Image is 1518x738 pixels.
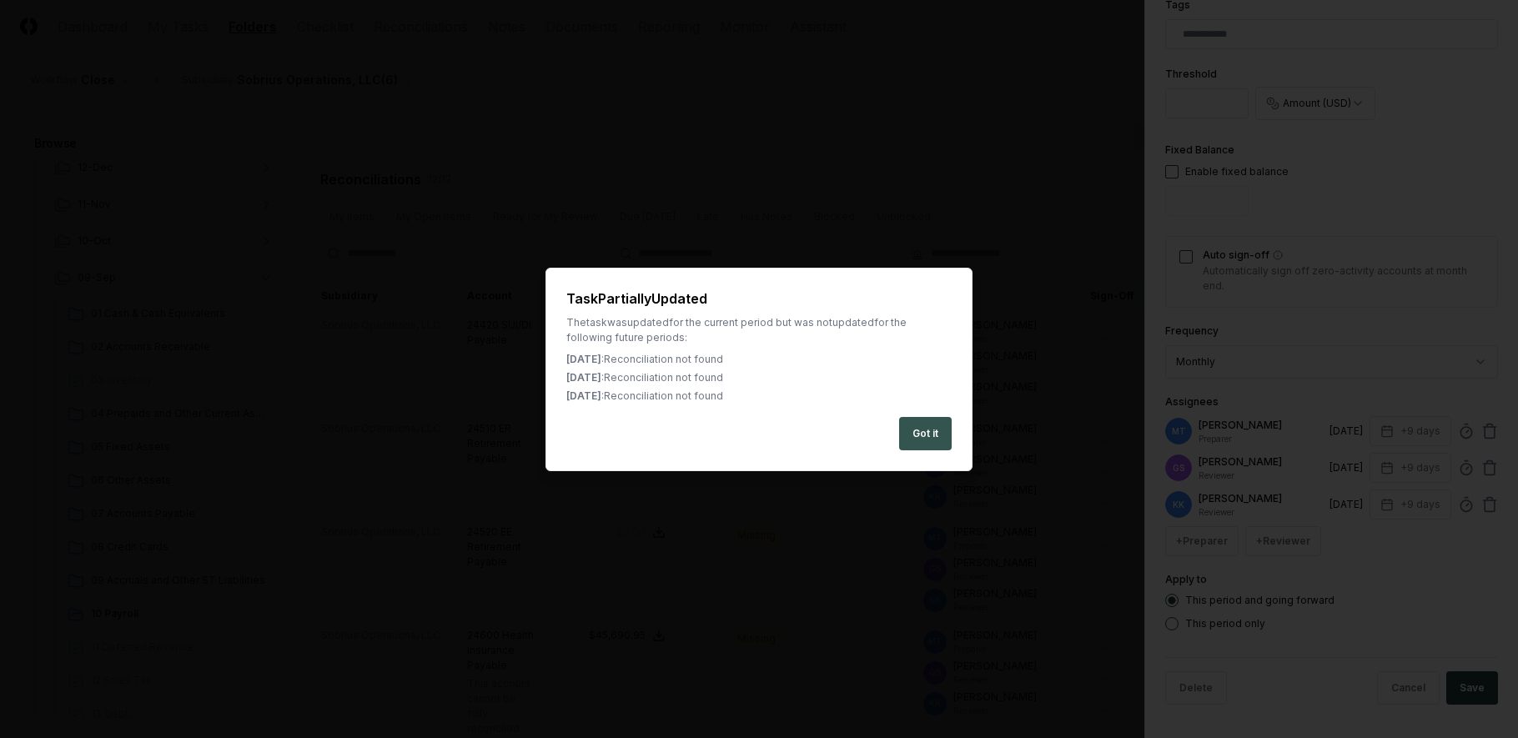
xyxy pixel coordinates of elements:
[601,371,723,384] span: : Reconciliation not found
[566,389,601,402] span: [DATE]
[601,389,723,402] span: : Reconciliation not found
[566,289,952,309] h2: Task Partially Updated
[601,353,723,365] span: : Reconciliation not found
[566,353,601,365] span: [DATE]
[899,417,952,450] button: Got it
[566,371,601,384] span: [DATE]
[566,315,952,345] div: The task was updated for the current period but was not updated for the following future periods:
